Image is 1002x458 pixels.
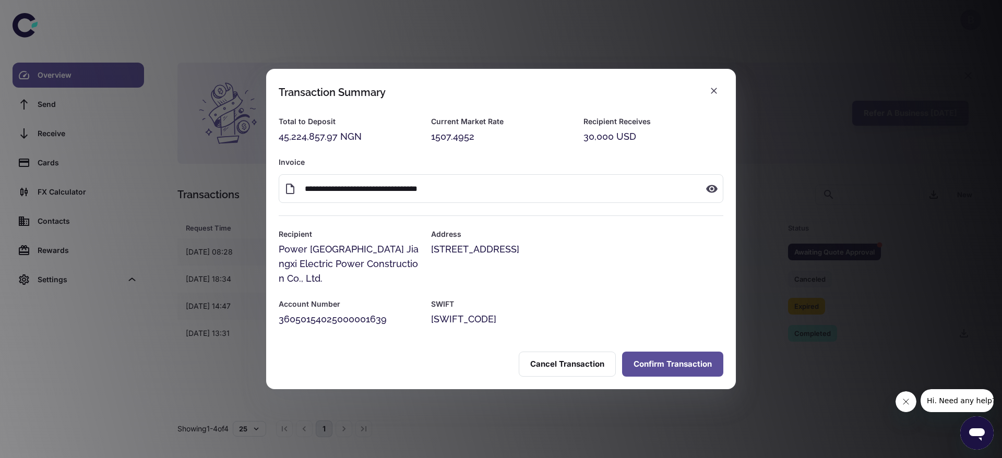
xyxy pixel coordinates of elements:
button: Cancel Transaction [519,352,616,377]
h6: Recipient [279,228,419,240]
div: 30,000 USD [583,129,723,144]
div: [STREET_ADDRESS] [431,242,723,257]
div: Transaction Summary [279,86,386,99]
iframe: Close message [896,391,916,412]
h6: Recipient Receives [583,116,723,127]
div: Power [GEOGRAPHIC_DATA] Jiangxi Electric Power Construction Co., Ltd. [279,242,419,286]
h6: Account Number [279,298,419,310]
span: Hi. Need any help? [6,7,75,16]
div: 36050154025000001639 [279,312,419,327]
h6: Invoice [279,156,723,168]
h6: Address [431,228,723,240]
h6: Total to Deposit [279,116,419,127]
button: Confirm Transaction [622,352,723,377]
div: 1507.4952 [431,129,571,144]
h6: SWIFT [431,298,723,310]
iframe: Message from company [921,389,994,412]
div: 45,224,857.97 NGN [279,129,419,144]
iframe: Button to launch messaging window [960,416,994,450]
h6: Current Market Rate [431,116,571,127]
div: [SWIFT_CODE] [431,312,723,327]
